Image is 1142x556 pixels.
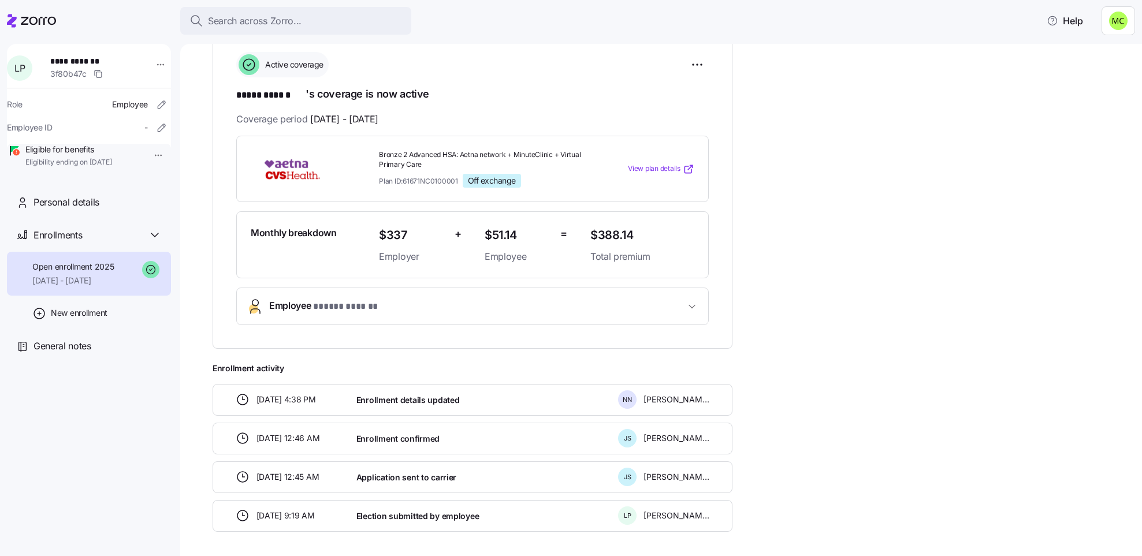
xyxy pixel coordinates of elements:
span: Off exchange [468,176,516,186]
span: Coverage period [236,112,378,126]
button: Search across Zorro... [180,7,411,35]
span: Eligibility ending on [DATE] [25,158,112,167]
span: Employer [379,249,445,264]
span: [DATE] 12:45 AM [256,471,319,483]
span: Employee [112,99,148,110]
img: Aetna CVS Health [251,156,334,182]
span: Eligible for benefits [25,144,112,155]
span: New enrollment [51,307,107,319]
span: J S [624,474,631,480]
span: Plan ID: 61671NC0100001 [379,176,458,186]
span: J S [624,435,631,442]
span: Bronze 2 Advanced HSA: Aetna network + MinuteClinic + Virtual Primary Care [379,150,581,170]
h1: 's coverage is now active [236,87,709,103]
span: Employee [485,249,551,264]
span: Open enrollment 2025 [32,261,114,273]
span: Employee [269,298,389,314]
span: Role [7,99,23,110]
span: Active coverage [262,59,323,70]
span: Monthly breakdown [251,226,337,240]
span: Total premium [590,249,694,264]
span: Enrollment details updated [356,394,460,406]
span: + [455,226,462,242]
span: General notes [34,339,91,353]
span: 3f80b47c [50,68,87,80]
span: = [560,226,567,242]
span: [DATE] 12:46 AM [256,432,320,444]
span: $337 [379,226,445,245]
span: [DATE] 4:38 PM [256,394,316,405]
a: View plan details [628,163,694,175]
span: Search across Zorro... [208,14,302,28]
span: Help [1047,14,1083,28]
span: [PERSON_NAME] [643,432,709,444]
img: fb6fbd1e9160ef83da3948286d18e3ea [1109,12,1128,30]
span: Application sent to carrier [356,472,456,483]
span: [PERSON_NAME] [643,510,709,521]
span: Personal details [34,195,99,210]
span: - [144,122,148,133]
span: Election submitted by employee [356,510,479,522]
span: [DATE] - [DATE] [32,275,114,286]
span: L P [624,513,631,519]
button: Help [1037,9,1092,32]
span: [PERSON_NAME] [643,471,709,483]
span: N N [623,397,632,403]
span: [PERSON_NAME] [643,394,709,405]
span: $51.14 [485,226,551,245]
span: Employee ID [7,122,53,133]
span: $388.14 [590,226,694,245]
span: L P [14,64,25,73]
span: Enrollment activity [213,363,732,374]
span: View plan details [628,163,680,174]
span: [DATE] - [DATE] [310,112,378,126]
span: Enrollment confirmed [356,433,440,445]
span: Enrollments [34,228,82,242]
span: [DATE] 9:19 AM [256,510,315,521]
